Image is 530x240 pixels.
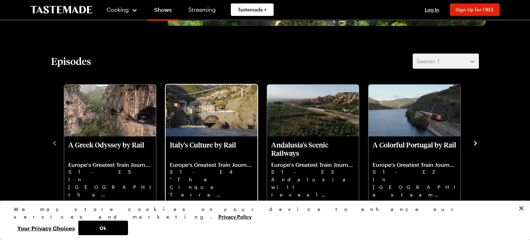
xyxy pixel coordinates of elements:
div: Andalusia's Scenic Railways [267,85,359,202]
div: 1 / 5 [63,83,165,203]
button: navigate to next item [472,138,479,147]
p: In [GEOGRAPHIC_DATA], a steam locomotive and a small historic train will take you in turn to the ... [373,176,456,198]
a: To Tastemade Home Page [30,6,92,14]
p: Europe's Greatest Train Journeys [68,161,152,168]
button: navigate to previous item [51,138,58,147]
p: Andalusia's Scenic Railways [271,141,355,157]
p: S1 - E5 [68,168,152,176]
p: S1 - E4 [170,168,253,176]
button: Sign Up for FREE [450,3,500,16]
div: We may store cookies on your device to enhance our services and marketing. [14,205,511,221]
div: Italy's Culture by Rail [166,85,257,202]
span: Cooking [107,6,129,13]
a: More information about your privacy, opens in a new tab [218,213,252,220]
p: S1 - E2 [373,168,456,176]
p: Europe's Greatest Train Journeys [271,161,355,168]
button: Ok [78,221,128,235]
span: Tastemade + [238,6,267,13]
a: Andalusia's Scenic Railways [271,141,355,198]
span: Log In [425,7,439,12]
img: A Greek Odyssey by Rail [64,85,156,136]
h2: Episodes [51,55,91,67]
img: A Colorful Portugal by Rail [369,85,460,136]
div: A Greek Odyssey by Rail [64,85,156,202]
p: Andalusia will reveal itself, leading us to see vineyards, sumptuous landscapes and mythical cities. [271,176,355,198]
a: Shows [147,1,179,21]
button: Close [514,201,529,216]
a: A Colorful Portugal by Rail [373,141,456,198]
p: Europe's Greatest Train Journeys [373,161,456,168]
p: Europe's Greatest Train Journeys [170,161,253,168]
button: Your Privacy Choices [14,221,78,235]
a: Tastemade + [231,3,274,16]
p: Italy's Culture by Rail [170,141,253,157]
a: Italy's Culture by Rail [170,141,253,198]
img: Italy's Culture by Rail [166,85,257,136]
p: A Colorful Portugal by Rail [373,141,456,157]
span: Sign Up for FREE [455,7,494,12]
span: Season 1 [416,57,439,65]
p: A Greek Odyssey by Rail [68,141,152,157]
img: Andalusia's Scenic Railways [267,85,359,136]
p: "The Cinque Terre Express" will run along the Mediterranean coast. [170,176,253,198]
p: S1 - E3 [271,168,355,176]
div: 3 / 5 [266,83,368,203]
button: Cooking [106,1,138,18]
div: A Colorful Portugal by Rail [369,85,460,202]
button: Log In [418,6,446,13]
div: Privacy [14,205,511,235]
p: In [GEOGRAPHIC_DATA], the Intercity Express n°53 will take us from [GEOGRAPHIC_DATA] to [GEOGRAPH... [68,176,152,198]
div: 2 / 5 [165,83,266,203]
button: Season 1 [413,54,479,69]
a: A Greek Odyssey by Rail [68,141,152,198]
div: 4 / 5 [368,83,469,203]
